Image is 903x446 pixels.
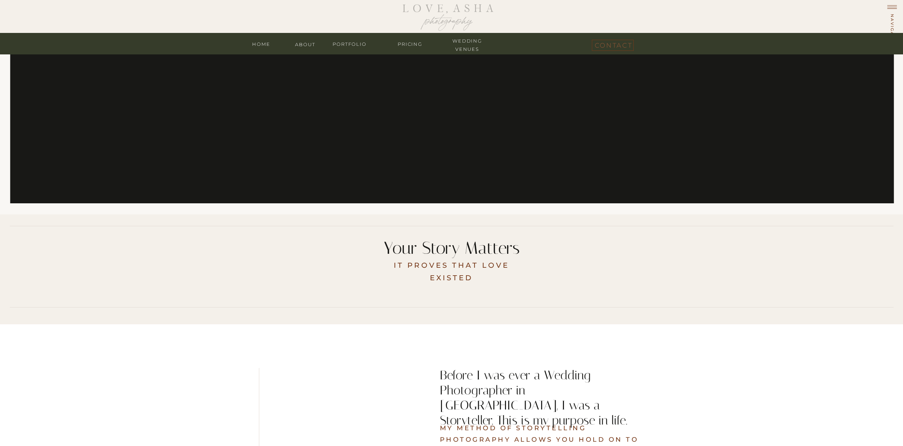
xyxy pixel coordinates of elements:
a: wedding venues [446,37,489,44]
a: about [291,40,320,47]
h2: Your Story Matters [308,238,595,259]
h2: Before I was ever a Wedding Photographer in [GEOGRAPHIC_DATA], I was a Storyteller. This is my pu... [440,368,641,415]
a: portfolio [328,40,371,47]
a: home [247,40,276,47]
a: Pricing [389,40,432,47]
h2: It proves that love existed [372,259,532,270]
a: contact [595,40,630,48]
h1: navigate [888,14,895,46]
